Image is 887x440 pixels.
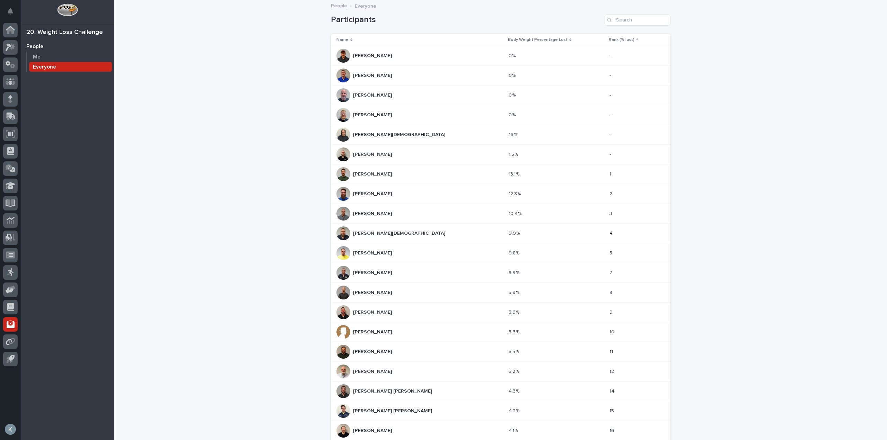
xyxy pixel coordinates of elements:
[3,4,18,19] button: Notifications
[331,342,670,362] tr: [PERSON_NAME][PERSON_NAME] 5.5 %5.5 % 1111
[331,263,670,283] tr: [PERSON_NAME][PERSON_NAME] 8.9 %8.9 % 77
[609,36,634,44] p: Rank (% lost)
[331,243,670,263] tr: [PERSON_NAME][PERSON_NAME] 9.8 %9.8 % 55
[509,308,521,315] p: 5.6 %
[353,269,393,276] p: [PERSON_NAME]
[3,422,18,437] button: users-avatar
[353,288,393,296] p: [PERSON_NAME]
[509,387,521,394] p: 4.3 %
[609,91,612,98] p: -
[353,229,447,236] p: [PERSON_NAME][DEMOGRAPHIC_DATA]
[509,288,521,296] p: 5.9 %
[509,229,521,236] p: 9.9 %
[353,71,393,79] p: [PERSON_NAME]
[353,209,393,217] p: [PERSON_NAME]
[609,367,615,375] p: 12
[609,328,616,335] p: 10
[331,125,670,145] tr: [PERSON_NAME][DEMOGRAPHIC_DATA][PERSON_NAME][DEMOGRAPHIC_DATA] 16 %16 % --
[509,249,521,256] p: 9.8 %
[331,15,602,25] h1: Participants
[509,150,519,158] p: 1.5 %
[353,308,393,315] p: [PERSON_NAME]
[509,71,517,79] p: 0 %
[509,407,521,414] p: 4.2 %
[353,170,393,177] p: [PERSON_NAME]
[57,3,78,16] img: Workspace Logo
[331,401,670,421] tr: [PERSON_NAME] [PERSON_NAME][PERSON_NAME] [PERSON_NAME] 4.2 %4.2 % 1515
[33,64,56,70] p: Everyone
[331,164,670,184] tr: [PERSON_NAME][PERSON_NAME] 13.1 %13.1 % 11
[609,71,612,79] p: -
[609,288,614,296] p: 8
[509,170,521,177] p: 13.1 %
[509,426,519,434] p: 4.1 %
[353,249,393,256] p: [PERSON_NAME]
[331,224,670,243] tr: [PERSON_NAME][DEMOGRAPHIC_DATA][PERSON_NAME][DEMOGRAPHIC_DATA] 9.9 %9.9 % 44
[609,131,612,138] p: -
[509,91,517,98] p: 0 %
[609,190,614,197] p: 2
[509,348,520,355] p: 5.5 %
[33,54,41,60] p: Me
[609,170,613,177] p: 1
[609,348,614,355] p: 11
[509,209,523,217] p: 10.4 %
[331,381,670,401] tr: [PERSON_NAME] [PERSON_NAME][PERSON_NAME] [PERSON_NAME] 4.3 %4.3 % 1414
[353,131,447,138] p: [PERSON_NAME][DEMOGRAPHIC_DATA]
[509,52,517,59] p: 0 %
[509,367,520,375] p: 5.2 %
[331,86,670,105] tr: [PERSON_NAME][PERSON_NAME] 0 %0 % --
[26,29,103,36] div: 20. Weight Loss Challenge
[27,52,114,62] a: Me
[331,1,347,9] a: People
[609,229,614,236] p: 4
[353,150,393,158] p: [PERSON_NAME]
[331,204,670,224] tr: [PERSON_NAME][PERSON_NAME] 10.4 %10.4 % 33
[331,303,670,322] tr: [PERSON_NAME][PERSON_NAME] 5.6 %5.6 % 99
[353,367,393,375] p: [PERSON_NAME]
[509,269,521,276] p: 8.9 %
[331,283,670,303] tr: [PERSON_NAME][PERSON_NAME] 5.9 %5.9 % 88
[353,426,393,434] p: [PERSON_NAME]
[353,328,393,335] p: [PERSON_NAME]
[609,209,614,217] p: 3
[509,190,522,197] p: 12.3 %
[609,52,612,59] p: -
[353,52,393,59] p: [PERSON_NAME]
[26,44,43,50] p: People
[353,91,393,98] p: [PERSON_NAME]
[609,308,614,315] p: 9
[609,269,614,276] p: 7
[21,41,114,52] a: People
[509,111,517,118] p: 0 %
[609,387,616,394] p: 14
[355,2,376,9] p: Everyone
[331,322,670,342] tr: [PERSON_NAME][PERSON_NAME] 5.6 %5.6 % 1010
[9,8,18,19] div: Notifications
[609,111,612,118] p: -
[508,36,568,44] p: Body Weight Percentage Lost
[609,249,614,256] p: 5
[353,348,393,355] p: [PERSON_NAME]
[609,407,615,414] p: 15
[353,387,433,394] p: [PERSON_NAME] [PERSON_NAME]
[331,105,670,125] tr: [PERSON_NAME][PERSON_NAME] 0 %0 % --
[331,46,670,66] tr: [PERSON_NAME][PERSON_NAME] 0 %0 % --
[605,15,670,26] input: Search
[353,111,393,118] p: [PERSON_NAME]
[353,407,433,414] p: [PERSON_NAME] [PERSON_NAME]
[609,150,612,158] p: -
[331,184,670,204] tr: [PERSON_NAME][PERSON_NAME] 12.3 %12.3 % 22
[609,426,616,434] p: 16
[331,145,670,164] tr: [PERSON_NAME][PERSON_NAME] 1.5 %1.5 % --
[336,36,349,44] p: Name
[331,66,670,86] tr: [PERSON_NAME][PERSON_NAME] 0 %0 % --
[331,362,670,381] tr: [PERSON_NAME][PERSON_NAME] 5.2 %5.2 % 1212
[509,328,521,335] p: 5.6 %
[509,131,519,138] p: 16 %
[27,62,114,72] a: Everyone
[353,190,393,197] p: [PERSON_NAME]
